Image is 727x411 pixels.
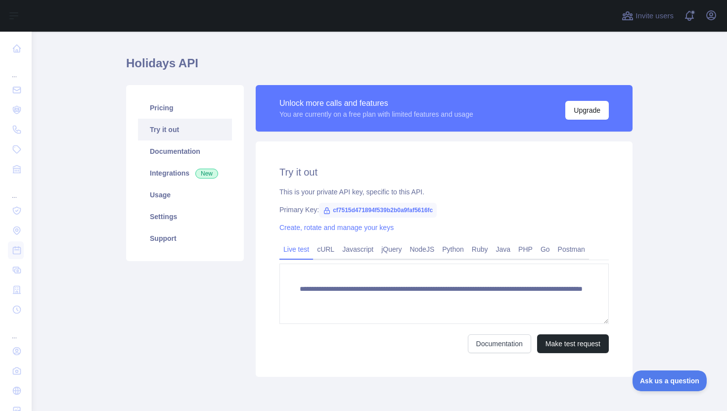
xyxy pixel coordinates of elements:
[138,140,232,162] a: Documentation
[8,320,24,340] div: ...
[8,180,24,200] div: ...
[492,241,515,257] a: Java
[195,169,218,179] span: New
[279,224,394,231] a: Create, rotate and manage your keys
[138,119,232,140] a: Try it out
[620,8,676,24] button: Invite users
[468,334,531,353] a: Documentation
[279,109,473,119] div: You are currently on a free plan with limited features and usage
[313,241,338,257] a: cURL
[377,241,406,257] a: jQuery
[279,205,609,215] div: Primary Key:
[279,187,609,197] div: This is your private API key, specific to this API.
[514,241,537,257] a: PHP
[138,228,232,249] a: Support
[438,241,468,257] a: Python
[468,241,492,257] a: Ruby
[537,334,609,353] button: Make test request
[554,241,589,257] a: Postman
[279,241,313,257] a: Live test
[138,162,232,184] a: Integrations New
[537,241,554,257] a: Go
[279,97,473,109] div: Unlock more calls and features
[279,165,609,179] h2: Try it out
[565,101,609,120] button: Upgrade
[636,10,674,22] span: Invite users
[338,241,377,257] a: Javascript
[138,206,232,228] a: Settings
[138,184,232,206] a: Usage
[126,55,633,79] h1: Holidays API
[319,203,437,218] span: cf7515d471894f539b2b0a9faf5616fc
[633,370,707,391] iframe: Toggle Customer Support
[138,97,232,119] a: Pricing
[8,59,24,79] div: ...
[406,241,438,257] a: NodeJS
